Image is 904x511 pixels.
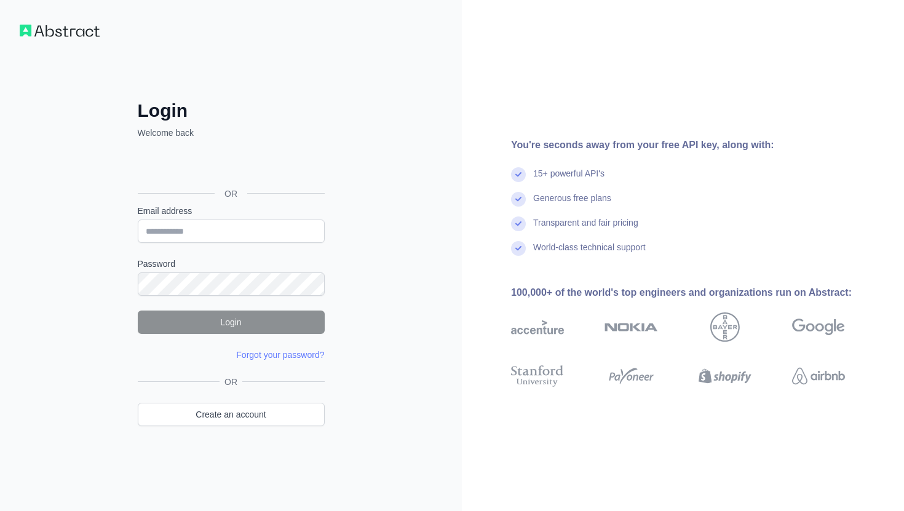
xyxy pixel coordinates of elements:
div: 15+ powerful API's [533,167,605,192]
img: check mark [511,192,526,207]
img: Workflow [20,25,100,37]
span: OR [220,376,242,388]
div: You're seconds away from your free API key, along with: [511,138,884,153]
img: payoneer [605,363,657,389]
iframe: Sign in with Google Button [132,153,328,180]
div: Transparent and fair pricing [533,216,638,241]
img: airbnb [792,363,845,389]
img: check mark [511,241,526,256]
img: check mark [511,167,526,182]
div: World-class technical support [533,241,646,266]
img: check mark [511,216,526,231]
a: Forgot your password? [236,350,324,360]
img: accenture [511,312,564,342]
p: Welcome back [138,127,325,139]
label: Email address [138,205,325,217]
label: Password [138,258,325,270]
h2: Login [138,100,325,122]
span: OR [215,188,247,200]
img: bayer [710,312,740,342]
div: 100,000+ of the world's top engineers and organizations run on Abstract: [511,285,884,300]
img: google [792,312,845,342]
img: stanford university [511,363,564,389]
img: nokia [605,312,657,342]
button: Login [138,311,325,334]
a: Create an account [138,403,325,426]
img: shopify [699,363,751,389]
div: Generous free plans [533,192,611,216]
